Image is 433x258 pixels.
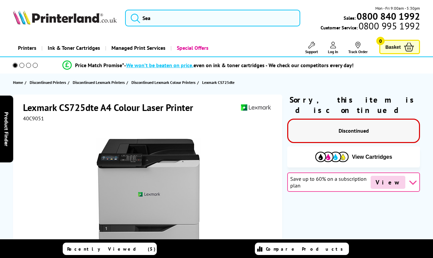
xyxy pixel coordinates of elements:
span: View [371,176,405,189]
span: Product Finder [3,112,10,146]
div: Sorry, this item is discontinued [287,95,420,115]
a: Ink & Toner Cartridges [41,39,105,56]
a: Discontinued Lexmark Colour Printers [131,79,197,86]
span: Mon - Fri 9:00am - 5:30pm [375,5,420,11]
div: - even on ink & toner cartridges - We check our competitors every day! [124,62,354,69]
span: 0800 995 1992 [358,23,420,29]
span: Discontinued Lexmark Printers [73,79,125,86]
img: Lexmark [241,101,271,114]
span: Ink & Toner Cartridges [48,39,100,56]
a: Lexmark CS725dte [202,79,236,86]
span: Compare Products [266,246,347,252]
span: 40C9051 [23,115,44,122]
img: Cartridges [315,152,349,162]
a: Basket 0 [379,40,420,54]
img: Printerland Logo [13,10,117,25]
a: Log In [328,42,338,54]
span: 0 [376,37,385,45]
span: Home [13,79,23,86]
span: Customer Service: [321,23,420,31]
li: modal_Promise [3,59,413,71]
span: Sales: [344,15,356,21]
a: Track Order [348,42,368,54]
a: Printers [13,39,41,56]
span: We won’t be beaten on price, [126,62,193,69]
a: Special Offers [170,39,213,56]
b: 0800 840 1992 [357,10,420,22]
a: 0800 840 1992 [356,13,420,19]
span: Price Match Promise* [75,62,124,69]
a: Support [305,42,318,54]
span: Discontinued Printers [30,79,66,86]
span: Discontinued Lexmark Colour Printers [131,79,195,86]
a: Discontinued Lexmark Printers [73,79,126,86]
span: Lexmark CS725dte [202,79,235,86]
span: Log In [328,49,338,54]
span: Basket [385,42,401,51]
button: View Cartridges [292,151,415,162]
span: Support [305,49,318,54]
a: Managed Print Services [105,39,170,56]
a: Home [13,79,25,86]
input: Sea [125,10,300,26]
p: Discontinued [295,126,412,135]
a: Compare Products [255,243,349,255]
a: Printerland Logo [13,10,117,26]
span: View Cartridges [352,154,392,160]
h1: Lexmark CS725dte A4 Colour Laser Printer [23,101,200,114]
a: Recently Viewed (5) [63,243,157,255]
a: Discontinued Printers [30,79,68,86]
span: Save up to 60% on a subscription plan [290,175,369,189]
span: Recently Viewed (5) [67,246,156,252]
